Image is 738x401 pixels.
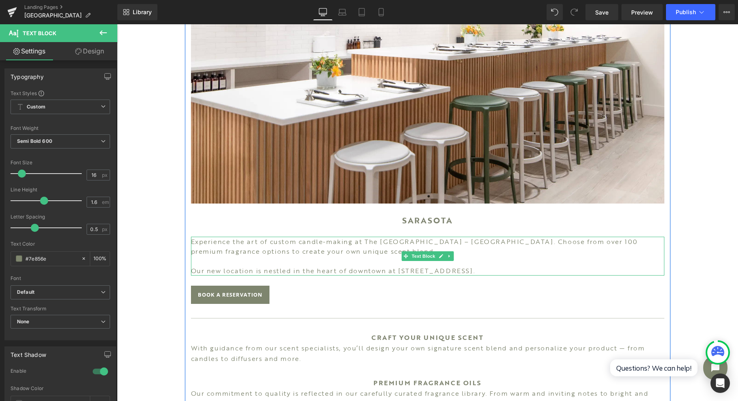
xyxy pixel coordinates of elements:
div: Font [11,276,110,281]
button: Publish [666,4,715,20]
h1: PREMIUM FRAGRANCE OILS [74,354,547,364]
a: Mobile [371,4,391,20]
div: Text Color [11,241,110,247]
a: Preview [621,4,663,20]
div: Line Height [11,187,110,193]
div: Text Transform [11,306,110,312]
span: Save [595,8,609,17]
div: Text Styles [11,90,110,96]
div: Open Intercom Messenger [710,373,730,393]
div: Typography [11,69,44,80]
a: Laptop [333,4,352,20]
div: Enable [11,368,85,376]
span: px [102,172,109,178]
button: More [719,4,735,20]
b: Semi Bold 600 [17,138,52,144]
h1: SARASOTA [74,189,547,202]
div: Font Weight [11,125,110,131]
button: Redo [566,4,582,20]
span: Library [133,8,152,16]
span: [GEOGRAPHIC_DATA] [24,12,82,19]
a: Tablet [352,4,371,20]
div: Letter Spacing [11,214,110,220]
span: Text Block [23,30,56,36]
b: Custom [27,104,45,110]
a: Design [60,42,119,60]
a: Expand / Collapse [328,227,337,237]
div: Shadow Color [11,386,110,391]
a: Book a Reservation [74,261,153,280]
input: Color [25,254,77,263]
iframe: Tidio Chat [482,320,621,377]
i: Default [17,289,34,296]
div: Text Shadow [11,347,46,358]
b: None [17,318,30,325]
div: Font Size [11,160,110,165]
h1: CRAFT YOUR UNIQUE SCENT [74,308,547,319]
div: % [90,252,110,266]
span: Text Block [293,227,320,237]
p: With guidance from our scent specialists, you’ll design your own signature scent blend and person... [74,319,547,339]
a: New Library [117,4,157,20]
a: Desktop [313,4,333,20]
p: Our commitment to quality is reflected in our carefully curated fragrance library. From warm and ... [74,364,547,385]
button: Undo [547,4,563,20]
span: Preview [631,8,653,17]
p: Experience the art of custom candle-making at The [GEOGRAPHIC_DATA] – [GEOGRAPHIC_DATA]. Choose f... [74,212,547,232]
span: Publish [676,9,696,15]
span: px [102,227,109,232]
p: Our new location is nestled in the heart of downtown at [STREET_ADDRESS]. [74,242,547,251]
a: Landing Pages [24,4,117,11]
span: em [102,199,109,205]
span: Book a Reservation [81,261,146,280]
